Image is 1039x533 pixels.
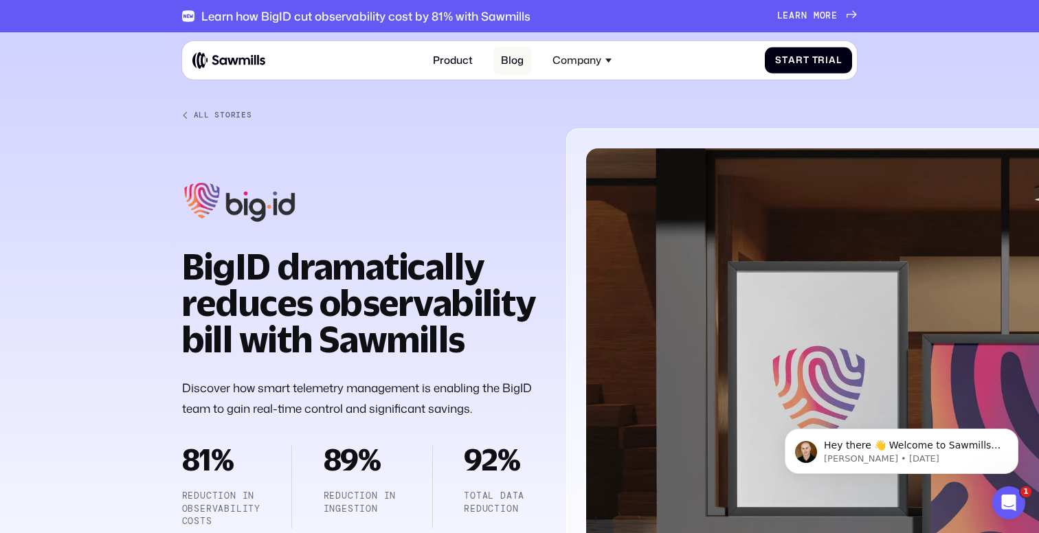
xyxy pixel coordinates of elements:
span: r [796,55,803,66]
div: Company [552,54,601,67]
span: o [820,10,826,21]
span: 1 [1020,486,1031,497]
span: r [818,55,825,66]
p: Reduction in ingestion [324,490,401,515]
div: Learn how BigID cut observability cost by 81% with Sawmills [201,9,530,23]
p: Discover how smart telemetry management is enabling the BigID team to gain real-time control and ... [182,377,542,419]
iframe: Intercom notifications message [764,400,1039,496]
a: All Stories [182,111,542,120]
span: t [782,55,788,66]
p: TOTAL DATA REDUCTION [464,490,541,515]
h2: 92% [464,445,541,475]
span: r [795,10,801,21]
a: Blog [493,47,532,75]
span: i [825,55,829,66]
p: Reduction in observability costs [182,490,260,528]
span: e [831,10,838,21]
div: All Stories [194,111,252,120]
strong: BigID dramatically reduces observability bill with Sawmills [182,245,536,361]
span: a [829,55,836,66]
span: r [825,10,831,21]
span: l [836,55,842,66]
a: StartTrial [765,47,852,74]
span: n [801,10,807,21]
span: e [783,10,789,21]
span: T [812,55,818,66]
span: L [777,10,783,21]
span: t [803,55,809,66]
span: a [788,55,796,66]
iframe: Intercom live chat [992,486,1025,519]
h2: 89% [324,445,401,475]
span: m [814,10,820,21]
a: Learnmore [777,10,858,21]
span: a [789,10,795,21]
a: Product [425,47,481,75]
div: Company [545,47,619,75]
h2: 81% [182,445,260,475]
span: S [775,55,782,66]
